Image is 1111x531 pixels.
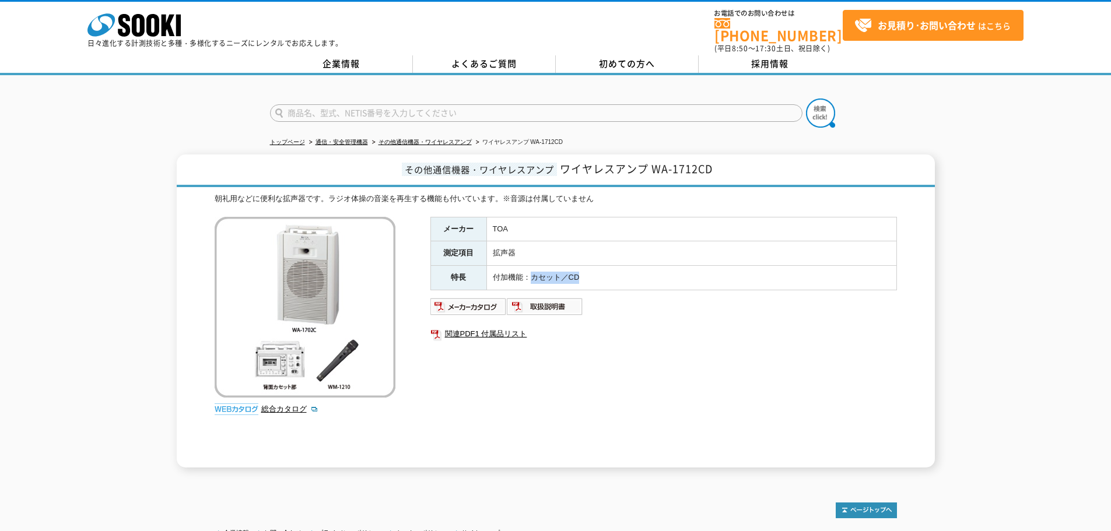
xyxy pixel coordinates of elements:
[430,241,486,266] th: 測定項目
[755,43,776,54] span: 17:30
[806,99,835,128] img: btn_search.png
[843,10,1024,41] a: お見積り･お問い合わせはこちら
[430,305,507,314] a: メーカーカタログ
[556,55,699,73] a: 初めての方へ
[430,266,486,290] th: 特長
[215,193,897,205] div: 朝礼用などに便利な拡声器です。ラジオ体操の音楽を再生する機能も付いています。※音源は付属していません
[270,139,305,145] a: トップページ
[430,217,486,241] th: メーカー
[714,18,843,42] a: [PHONE_NUMBER]
[560,161,713,177] span: ワイヤレスアンプ WA-1712CD
[486,217,896,241] td: TOA
[430,297,507,316] img: メーカーカタログ
[507,305,583,314] a: 取扱説明書
[215,403,258,415] img: webカタログ
[413,55,556,73] a: よくあるご質問
[732,43,748,54] span: 8:50
[854,17,1011,34] span: はこちら
[714,43,830,54] span: (平日 ～ 土日、祝日除く)
[215,217,395,398] img: ワイヤレスアンプ WA-1712CD
[878,18,976,32] strong: お見積り･お問い合わせ
[699,55,842,73] a: 採用情報
[486,266,896,290] td: 付加機能：カセット／CD
[599,57,655,70] span: 初めての方へ
[316,139,368,145] a: 通信・安全管理機器
[378,139,472,145] a: その他通信機器・ワイヤレスアンプ
[430,326,897,342] a: 関連PDF1 付属品リスト
[270,104,802,122] input: 商品名、型式、NETIS番号を入力してください
[507,297,583,316] img: 取扱説明書
[836,502,897,518] img: トップページへ
[87,40,343,47] p: 日々進化する計測技術と多種・多様化するニーズにレンタルでお応えします。
[402,163,557,176] span: その他通信機器・ワイヤレスアンプ
[261,405,318,413] a: 総合カタログ
[474,136,563,149] li: ワイヤレスアンプ WA-1712CD
[486,241,896,266] td: 拡声器
[714,10,843,17] span: お電話でのお問い合わせは
[270,55,413,73] a: 企業情報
